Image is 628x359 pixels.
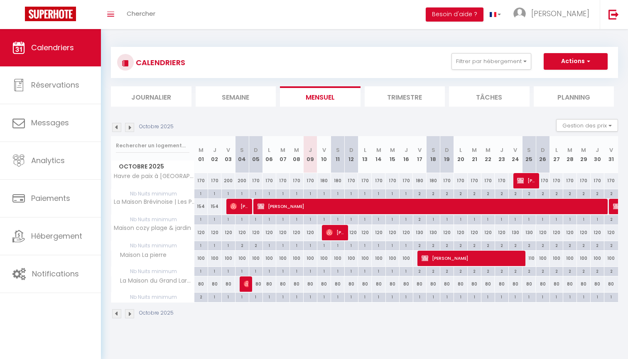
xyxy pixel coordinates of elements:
div: 100 [276,251,290,266]
abbr: L [364,146,366,154]
span: [PERSON_NAME] [531,8,589,19]
div: 2 [509,189,522,197]
div: 120 [454,225,468,240]
div: 2 [440,189,454,197]
div: 120 [262,225,276,240]
div: 2 [481,189,495,197]
div: 1 [317,189,331,197]
div: 2 [523,241,536,249]
div: 1 [331,189,344,197]
div: 2 [523,189,536,197]
div: 170 [549,173,563,188]
div: 1 [372,215,385,223]
div: 120 [304,225,317,240]
div: 170 [385,173,399,188]
div: 1 [276,189,289,197]
div: 1 [263,267,276,275]
th: 04 [235,136,249,173]
div: 1 [263,215,276,223]
div: 2 [563,241,576,249]
abbr: J [213,146,216,154]
div: 1 [290,215,303,223]
abbr: D [541,146,545,154]
div: 1 [304,241,317,249]
th: 10 [317,136,331,173]
abbr: M [280,146,285,154]
div: 1 [317,241,331,249]
div: 100 [604,251,618,266]
abbr: M [567,146,572,154]
div: 1 [358,267,372,275]
abbr: J [309,146,312,154]
div: 1 [235,189,249,197]
div: 180 [317,173,331,188]
div: 170 [591,173,604,188]
div: 1 [386,189,399,197]
div: 170 [290,173,304,188]
div: 154 [194,199,208,214]
span: [PERSON_NAME] [230,198,248,214]
div: 120 [221,225,235,240]
div: 1 [208,189,221,197]
div: 2 [427,189,440,197]
th: 25 [522,136,536,173]
button: Gestion des prix [556,119,618,132]
abbr: M [486,146,491,154]
button: Besoin d'aide ? [426,7,483,22]
th: 09 [304,136,317,173]
div: 1 [386,267,399,275]
div: 1 [372,267,385,275]
div: 100 [194,251,208,266]
abbr: M [199,146,204,154]
div: 110 [522,251,536,266]
span: Nb Nuits minimum [111,189,194,198]
th: 15 [385,136,399,173]
div: 120 [290,225,304,240]
div: 1 [523,215,536,223]
div: 1 [331,267,344,275]
abbr: L [268,146,270,154]
div: 130 [522,225,536,240]
span: Chercher [127,9,155,18]
img: ... [513,7,526,20]
div: 170 [563,173,577,188]
div: 2 [481,241,495,249]
div: 170 [344,173,358,188]
span: Nb Nuits minimum [111,215,194,224]
abbr: M [294,146,299,154]
div: 1 [317,215,331,223]
div: 170 [194,173,208,188]
div: 120 [276,225,290,240]
div: 1 [290,189,303,197]
div: 2 [577,189,590,197]
div: 2 [563,189,576,197]
div: 180 [331,173,345,188]
div: 2 [536,241,549,249]
div: 2 [249,241,262,249]
div: 2 [413,189,427,197]
div: 1 [427,215,440,223]
div: 100 [399,251,413,266]
abbr: J [500,146,503,154]
th: 08 [290,136,304,173]
div: 2 [468,241,481,249]
div: 1 [317,267,331,275]
span: Nb Nuits minimum [111,267,194,276]
p: Octobre 2025 [139,123,174,131]
th: 31 [604,136,618,173]
abbr: D [254,146,258,154]
div: 120 [385,225,399,240]
span: Octobre 2025 [111,161,194,173]
div: 1 [263,241,276,249]
th: 22 [481,136,495,173]
div: 2 [509,241,522,249]
span: [PERSON_NAME] [326,225,344,240]
th: 21 [468,136,481,173]
th: 23 [495,136,508,173]
div: 170 [249,173,262,188]
div: 2 [440,267,454,275]
div: 2 [495,241,508,249]
div: 200 [235,173,249,188]
div: 2 [427,241,440,249]
div: 1 [208,267,221,275]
